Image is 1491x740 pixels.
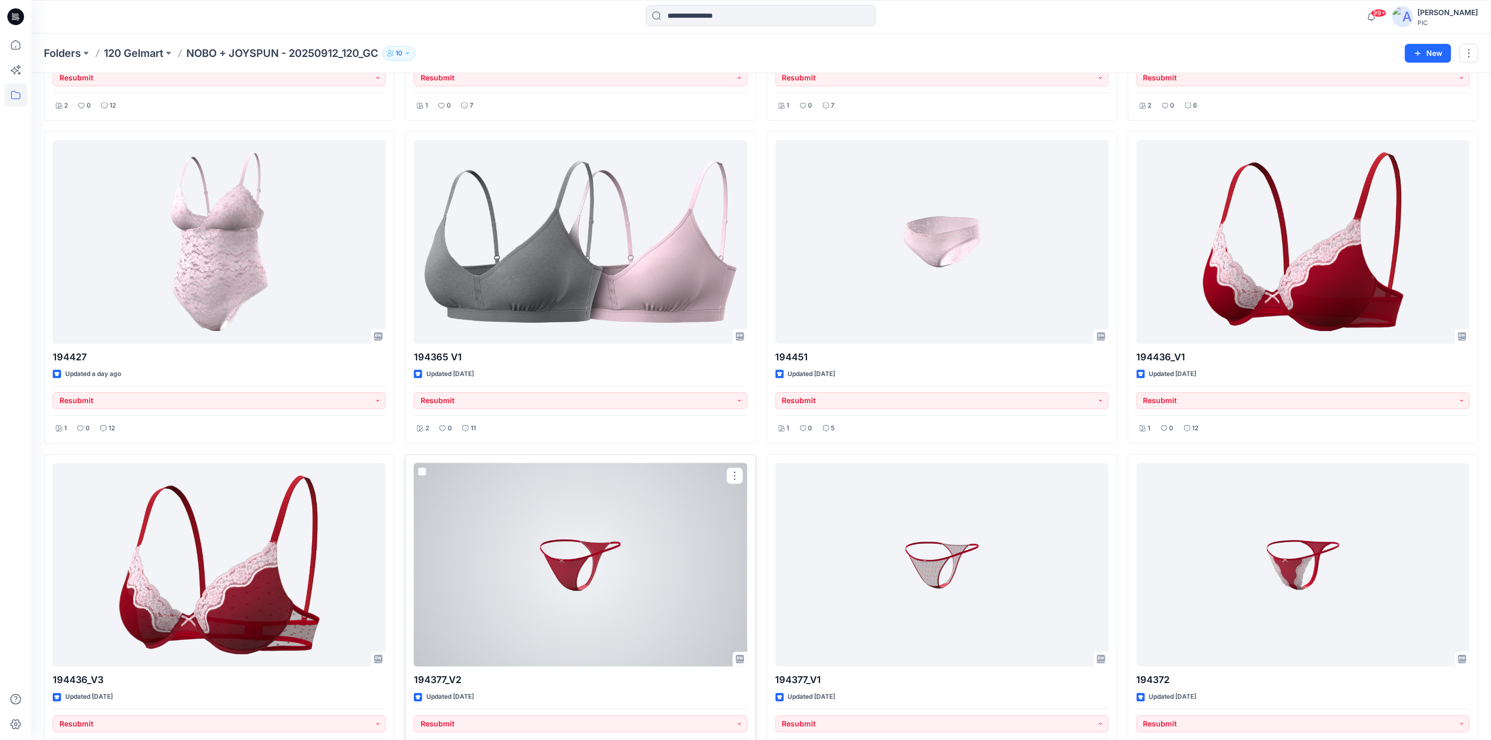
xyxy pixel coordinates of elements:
[471,423,476,434] p: 11
[1137,673,1470,687] p: 194372
[1392,6,1413,27] img: avatar
[414,673,747,687] p: 194377_V2
[44,46,81,61] a: Folders
[1192,423,1199,434] p: 12
[788,369,836,380] p: Updated [DATE]
[1170,423,1174,434] p: 0
[414,463,747,666] a: 194377_V2
[1194,100,1198,111] p: 6
[64,423,67,434] p: 1
[447,100,451,111] p: 0
[396,48,402,59] p: 10
[470,100,473,111] p: 7
[104,46,163,61] a: 120 Gelmart
[787,423,790,434] p: 1
[109,423,115,434] p: 12
[53,350,386,365] p: 194427
[65,691,113,702] p: Updated [DATE]
[425,423,429,434] p: 2
[425,100,428,111] p: 1
[776,463,1108,666] a: 194377_V1
[64,100,68,111] p: 2
[383,46,415,61] button: 10
[1417,19,1478,27] div: PIC
[414,140,747,343] a: 194365 V1
[1148,423,1151,434] p: 1
[53,673,386,687] p: 194436_V3
[1148,100,1152,111] p: 2
[1149,691,1197,702] p: Updated [DATE]
[1371,9,1387,17] span: 99+
[1171,100,1175,111] p: 0
[1137,463,1470,666] a: 194372
[1417,6,1478,19] div: [PERSON_NAME]
[1149,369,1197,380] p: Updated [DATE]
[776,140,1108,343] a: 194451
[808,423,813,434] p: 0
[87,100,91,111] p: 0
[186,46,378,61] p: NOBO + JOYSPUN - 20250912_120_GC
[426,691,474,702] p: Updated [DATE]
[776,673,1108,687] p: 194377_V1
[831,423,835,434] p: 5
[1137,350,1470,365] p: 194436_V1
[776,350,1108,365] p: 194451
[426,369,474,380] p: Updated [DATE]
[53,140,386,343] a: 194427
[808,100,813,111] p: 0
[86,423,90,434] p: 0
[788,691,836,702] p: Updated [DATE]
[414,350,747,365] p: 194365 V1
[787,100,790,111] p: 1
[448,423,452,434] p: 0
[1405,44,1451,63] button: New
[831,100,835,111] p: 7
[53,463,386,666] a: 194436_V3
[110,100,116,111] p: 12
[1137,140,1470,343] a: 194436_V1
[65,369,121,380] p: Updated a day ago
